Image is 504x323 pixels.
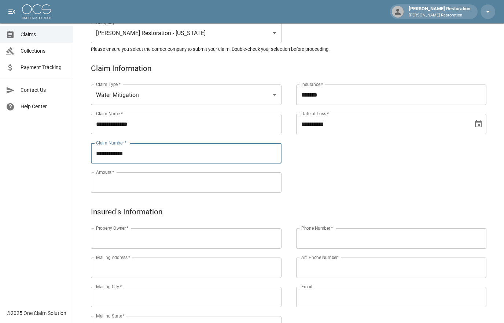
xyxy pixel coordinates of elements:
div: © 2025 One Claim Solution [7,309,66,317]
span: Payment Tracking [21,64,67,71]
label: Insurance [301,81,323,87]
button: open drawer [4,4,19,19]
img: ocs-logo-white-transparent.png [22,4,51,19]
span: Help Center [21,103,67,110]
label: Mailing Address [96,254,130,260]
span: Claims [21,31,67,38]
label: Phone Number [301,225,333,231]
label: Claim Name [96,110,123,117]
label: Mailing State [96,313,125,319]
div: [PERSON_NAME] Restoration [406,5,473,18]
label: Property Owner [96,225,129,231]
label: Amount [96,169,114,175]
div: Water Mitigation [91,84,282,105]
label: Date of Loss [301,110,329,117]
h5: Please ensure you select the correct company to submit your claim. Double-check your selection be... [91,46,486,52]
div: [PERSON_NAME] Restoration - [US_STATE] [91,23,282,43]
button: Choose date, selected date is Aug 31, 2025 [471,117,486,131]
p: [PERSON_NAME] Restoration [409,12,470,19]
label: Mailing City [96,283,122,290]
label: Claim Number [96,140,126,146]
label: Alt. Phone Number [301,254,338,260]
span: Contact Us [21,86,67,94]
span: Collections [21,47,67,55]
label: Email [301,283,312,290]
label: Claim Type [96,81,121,87]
